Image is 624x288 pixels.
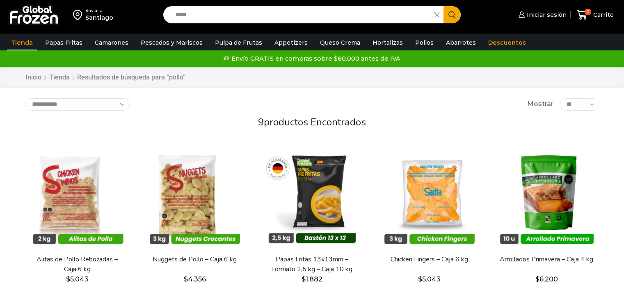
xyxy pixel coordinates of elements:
[66,275,70,283] span: $
[591,11,614,19] span: Carrito
[368,35,407,50] a: Hortalizas
[418,275,441,283] bdi: 5.043
[443,6,461,23] button: Search button
[527,100,553,109] span: Mostrar
[418,275,422,283] span: $
[316,35,364,50] a: Queso Crema
[25,73,185,82] nav: Breadcrumb
[7,35,37,50] a: Tienda
[517,7,567,23] a: Iniciar sesión
[66,275,89,283] bdi: 5.043
[499,255,594,264] a: Arrollados Primavera – Caja 4 kg
[30,255,124,274] a: Alitas de Pollo Rebozadas – Caja 6 kg
[85,8,113,14] div: Enviar a
[484,35,530,50] a: Descuentos
[151,228,239,243] span: Vista Rápida
[73,8,85,22] img: address-field-icon.svg
[41,35,87,50] a: Papas Fritas
[585,9,591,15] span: 0
[411,35,438,50] a: Pollos
[147,255,242,264] a: Nuggets de Pollo – Caja 6 kg
[33,228,121,243] span: Vista Rápida
[85,14,113,22] div: Santiago
[442,35,480,50] a: Abarrotes
[385,228,473,243] span: Vista Rápida
[382,255,476,264] a: Chicken Fingers – Caja 6 kg
[211,35,266,50] a: Pulpa de Frutas
[258,116,264,129] span: 9
[25,73,42,82] a: Inicio
[184,275,188,283] span: $
[302,275,322,283] bdi: 1.882
[77,73,185,81] h1: Resultados de búsqueda para “pollo”
[503,228,591,243] span: Vista Rápida
[535,275,539,283] span: $
[265,255,359,274] a: Papas Fritas 13x13mm – Formato 2,5 kg – Caja 10 kg
[535,275,558,283] bdi: 6.200
[268,228,356,243] span: Vista Rápida
[302,275,306,283] span: $
[25,98,130,111] select: Pedido de la tienda
[184,275,206,283] bdi: 4.356
[525,11,567,19] span: Iniciar sesión
[264,116,366,129] span: productos encontrados
[270,35,312,50] a: Appetizers
[49,73,70,82] a: Tienda
[91,35,133,50] a: Camarones
[575,5,616,25] a: 0 Carrito
[137,35,207,50] a: Pescados y Mariscos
